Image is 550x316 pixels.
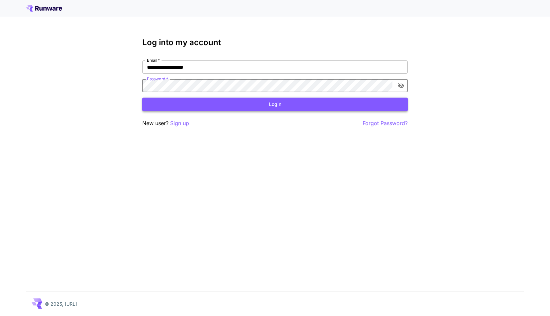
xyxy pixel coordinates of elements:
p: New user? [142,119,189,127]
p: © 2025, [URL] [45,300,77,307]
button: Forgot Password? [363,119,408,127]
button: Sign up [170,119,189,127]
label: Password [147,76,168,82]
h3: Log into my account [142,38,408,47]
label: Email [147,57,160,63]
button: Login [142,98,408,111]
button: toggle password visibility [395,80,407,92]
